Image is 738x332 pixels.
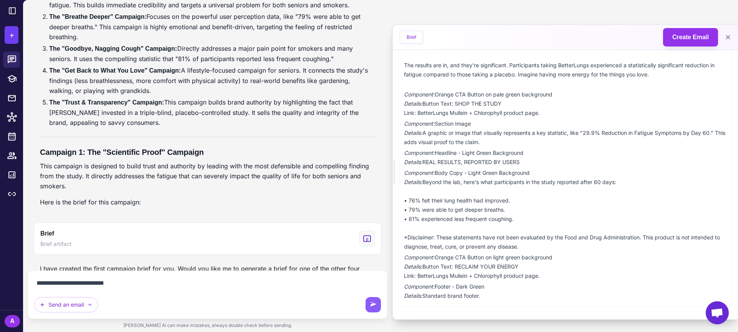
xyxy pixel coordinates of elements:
[9,29,14,41] span: +
[404,168,727,251] p: Body Copy - Light Green Background Beyond the lab, here's what participants in the study reported...
[404,159,422,165] em: Details:
[404,283,435,290] em: Component:
[49,12,375,42] li: Focuses on the powerful user perception data, like "79% were able to get deeper breaths." This ca...
[40,161,375,191] p: This campaign is designed to build trust and authority by leading with the most defensible and co...
[404,148,727,167] p: Headline - Light Green Background REAL RESULTS, REPORTED BY USERS
[706,301,729,324] a: Open chat
[40,197,375,207] p: Here is the brief for this campaign:
[49,99,164,106] strong: The "Trust & Transparency" Campaign:
[404,24,727,88] p: Body Copy - Pale Green Background We put BetterLungs to the test in a rigorous 60-day, triple-bli...
[34,222,381,255] button: View generated Brief
[404,263,422,270] em: Details:
[404,119,727,147] p: Section Image A graphic or image that visually represents a key statistic, like "29.9% Reduction ...
[5,26,18,44] button: +
[404,100,422,107] em: Details:
[49,45,177,52] strong: The "Goodbye, Nagging Cough" Campaign:
[5,315,20,327] div: A
[401,32,422,43] button: Brief
[663,28,718,46] button: Create Email
[40,148,204,156] strong: Campaign 1: The "Scientific Proof" Campaign
[404,120,435,127] em: Component:
[672,33,709,42] span: Create Email
[34,261,381,286] div: I have created the first campaign brief for you. Would you like me to generate a brief for one of...
[49,13,146,20] strong: The "Breathe Deeper" Campaign:
[404,292,422,299] em: Details:
[404,282,727,300] p: Footer - Dark Green Standard brand footer.
[404,253,727,281] p: Orange CTA Button on light green background Button Text: RECLAIM YOUR ENERGY Link: BetterLungs Mu...
[49,67,181,74] strong: The "Get Back to What You Love" Campaign:
[49,97,375,128] li: This campaign builds brand authority by highlighting the fact that [PERSON_NAME] invested in a tr...
[40,229,54,238] span: Brief
[404,169,435,176] em: Component:
[49,65,375,96] li: A lifestyle-focused campaign for seniors. It connects the study's findings (less breathlessness, ...
[404,129,422,136] em: Details:
[404,90,727,118] p: Orange CTA Button on pale green background Button Text: SHOP THE STUDY Link: BetterLungs Mullein ...
[49,43,375,64] li: Directly addresses a major pain point for smokers and many seniors. It uses the compelling statis...
[40,240,71,248] span: Brief artifact
[404,254,435,261] em: Component:
[404,149,435,156] em: Component:
[28,319,387,332] div: [PERSON_NAME] AI can make mistakes, always double check before sending.
[404,179,422,185] em: Details:
[404,91,435,98] em: Component:
[34,297,98,312] button: Send an email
